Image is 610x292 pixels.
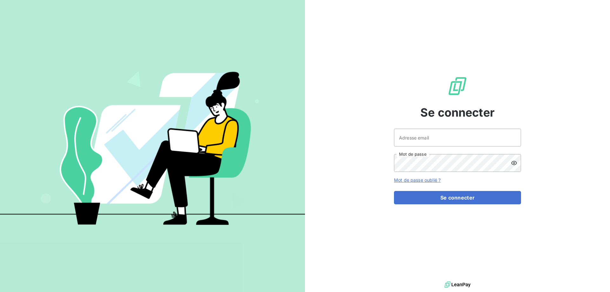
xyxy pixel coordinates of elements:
[444,280,471,289] img: logo
[394,191,521,204] button: Se connecter
[394,129,521,146] input: placeholder
[420,104,495,121] span: Se connecter
[447,76,468,96] img: Logo LeanPay
[394,177,441,183] a: Mot de passe oublié ?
